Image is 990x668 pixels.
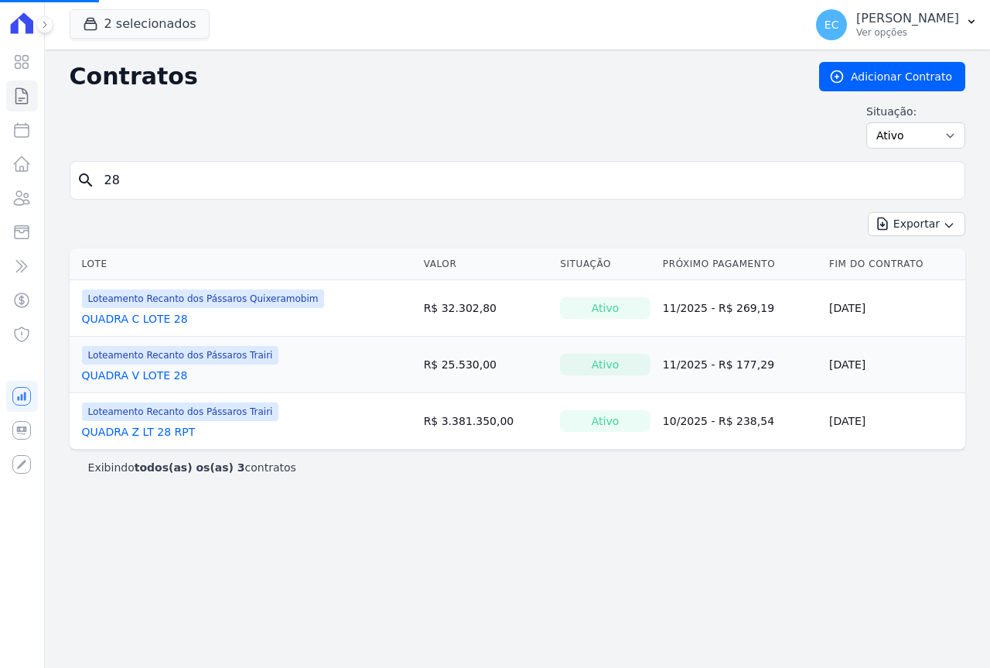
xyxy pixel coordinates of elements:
button: Exportar [868,212,965,236]
td: R$ 32.302,80 [418,280,555,337]
th: Lote [70,248,418,280]
i: search [77,171,95,190]
label: Situação: [866,104,965,119]
p: Ver opções [856,26,959,39]
td: R$ 25.530,00 [418,337,555,393]
a: 11/2025 - R$ 269,19 [663,302,774,314]
input: Buscar por nome do lote [95,165,958,196]
button: 2 selecionados [70,9,210,39]
a: Adicionar Contrato [819,62,965,91]
span: Loteamento Recanto dos Pássaros Trairi [82,346,279,365]
a: 10/2025 - R$ 238,54 [663,415,774,427]
th: Próximo Pagamento [657,248,823,280]
th: Situação [554,248,657,280]
b: todos(as) os(as) 3 [135,461,245,474]
a: QUADRA Z LT 28 RPT [82,424,196,440]
span: Loteamento Recanto dos Pássaros Trairi [82,403,279,421]
td: [DATE] [823,337,965,393]
h2: Contratos [70,63,794,91]
td: [DATE] [823,393,965,450]
td: R$ 3.381.350,00 [418,393,555,450]
span: EC [824,19,839,30]
button: EC [PERSON_NAME] Ver opções [804,3,990,46]
a: 11/2025 - R$ 177,29 [663,358,774,371]
th: Valor [418,248,555,280]
div: Ativo [560,354,650,375]
div: Ativo [560,410,650,432]
span: Loteamento Recanto dos Pássaros Quixeramobim [82,289,325,308]
th: Fim do Contrato [823,248,965,280]
td: [DATE] [823,280,965,337]
a: QUADRA V LOTE 28 [82,368,188,383]
p: Exibindo contratos [88,460,296,475]
a: QUADRA C LOTE 28 [82,311,188,327]
p: [PERSON_NAME] [856,11,959,26]
div: Ativo [560,297,650,319]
